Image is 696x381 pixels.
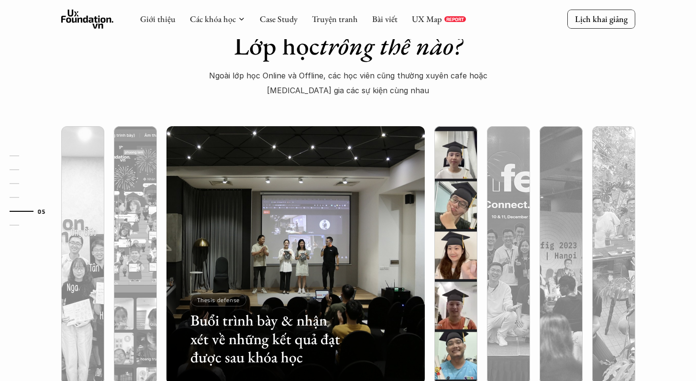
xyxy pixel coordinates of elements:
[140,13,176,24] a: Giới thiệu
[444,16,466,22] a: REPORT
[575,13,628,24] p: Lịch khai giảng
[190,13,236,24] a: Các khóa học
[567,10,635,28] a: Lịch khai giảng
[312,13,358,24] a: Truyện tranh
[260,13,298,24] a: Case Study
[181,30,515,61] h1: Lớp học
[412,13,442,24] a: UX Map
[197,296,240,303] p: Thesis defense
[190,311,344,366] h3: Buổi trình bày & nhận xét về những kết quả đạt được sau khóa học
[446,16,464,22] p: REPORT
[372,13,398,24] a: Bài viết
[10,206,55,217] a: 05
[203,68,494,98] p: Ngoài lớp học Online và Offline, các học viên cũng thường xuyên cafe hoặc [MEDICAL_DATA] gia các ...
[320,29,462,62] em: trông thế nào?
[38,208,45,215] strong: 05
